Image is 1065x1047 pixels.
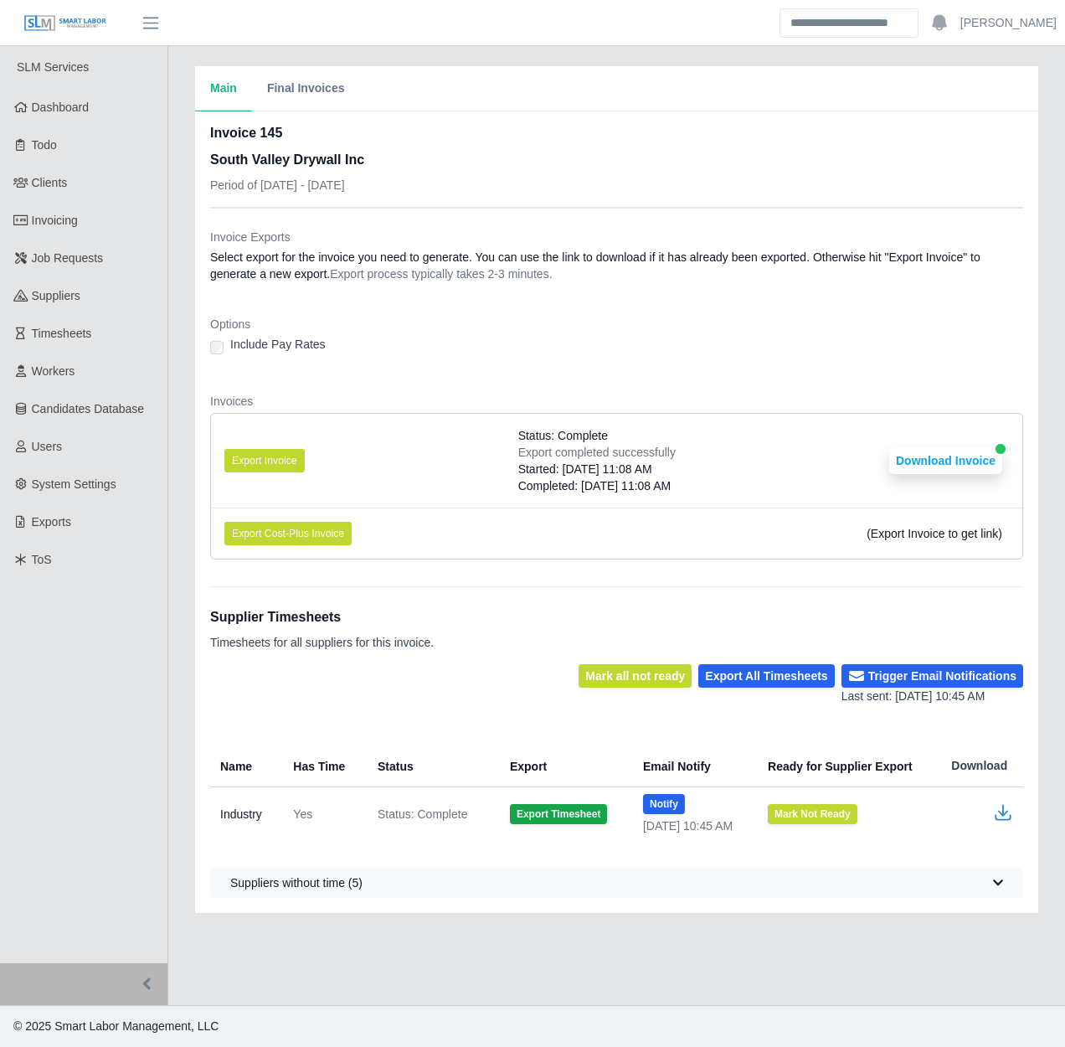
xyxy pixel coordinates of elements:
[210,634,434,651] p: Timesheets for all suppliers for this invoice.
[754,745,938,787] th: Ready for Supplier Export
[32,289,80,302] span: Suppliers
[210,868,1023,898] button: Suppliers without time (5)
[210,607,434,627] h1: Supplier Timesheets
[698,664,834,688] button: Export All Timesheets
[32,477,116,491] span: System Settings
[32,364,75,378] span: Workers
[643,794,685,814] button: Notify
[13,1019,219,1033] span: © 2025 Smart Labor Management, LLC
[32,553,52,566] span: ToS
[518,477,676,494] div: Completed: [DATE] 11:08 AM
[938,745,1023,787] th: Download
[210,177,364,193] p: Period of [DATE] - [DATE]
[32,101,90,114] span: Dashboard
[32,138,57,152] span: Todo
[280,745,364,787] th: Has Time
[630,745,754,787] th: Email Notify
[230,336,326,353] label: Include Pay Rates
[224,449,305,472] button: Export Invoice
[889,454,1002,467] a: Download Invoice
[210,249,1023,282] dd: Select export for the invoice you need to generate. You can use the link to download if it has al...
[841,688,1023,705] div: Last sent: [DATE] 10:45 AM
[210,393,1023,410] dt: Invoices
[32,327,92,340] span: Timesheets
[280,787,364,842] td: Yes
[579,664,692,688] button: Mark all not ready
[252,66,360,111] button: Final Invoices
[210,316,1023,333] dt: Options
[518,427,608,444] span: Status: Complete
[32,176,68,189] span: Clients
[17,60,89,74] span: SLM Services
[496,745,630,787] th: Export
[210,123,364,143] h2: Invoice 145
[378,806,467,823] span: Status: Complete
[32,214,78,227] span: Invoicing
[224,522,352,545] button: Export Cost-Plus Invoice
[210,787,280,842] td: Industry
[195,66,252,111] button: Main
[210,229,1023,245] dt: Invoice Exports
[518,461,676,477] div: Started: [DATE] 11:08 AM
[32,440,63,453] span: Users
[330,267,552,281] span: Export process typically takes 2-3 minutes.
[23,14,107,33] img: SLM Logo
[643,817,741,834] div: [DATE] 10:45 AM
[768,804,857,824] button: Mark Not Ready
[210,150,364,170] h3: South Valley Drywall Inc
[364,745,496,787] th: Status
[518,444,676,461] div: Export completed successfully
[960,14,1057,32] a: [PERSON_NAME]
[889,447,1002,474] button: Download Invoice
[867,527,1002,540] span: (Export Invoice to get link)
[841,664,1023,688] button: Trigger Email Notifications
[210,745,280,787] th: Name
[32,515,71,529] span: Exports
[779,8,918,38] input: Search
[510,804,607,824] button: Export Timesheet
[230,874,363,891] span: Suppliers without time (5)
[32,402,145,415] span: Candidates Database
[32,251,104,265] span: Job Requests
